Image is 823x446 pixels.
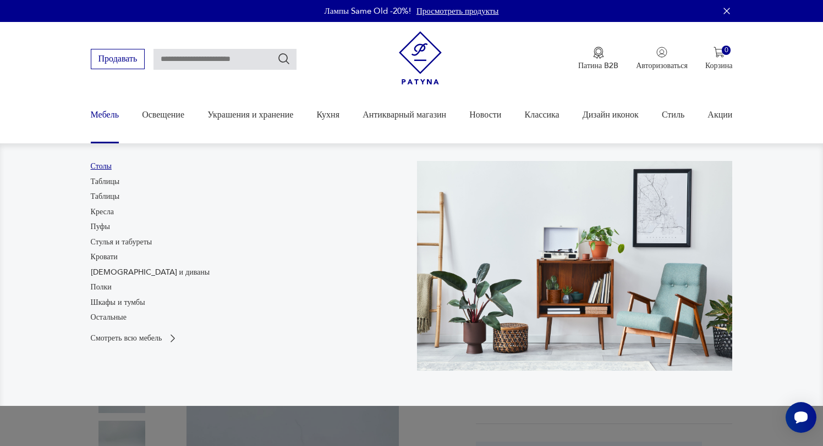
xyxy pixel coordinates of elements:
button: 0Корзина [705,47,733,71]
a: Шкафы и тумбы [91,297,145,308]
font: Кресла [91,207,114,217]
font: Продавать [98,53,138,65]
a: Столы [91,161,112,172]
a: Классика [525,94,559,136]
font: Новости [469,109,501,121]
font: Акции [707,109,732,121]
font: Лампы Same Old -20%! [325,5,411,16]
font: Кровати [91,252,118,262]
a: Стиль [662,94,684,136]
font: Смотреть всю мебель [91,333,162,343]
font: Полки [91,282,112,292]
a: Таблицы [91,191,120,202]
a: Украшения и хранение [207,94,293,136]
font: Стиль [662,109,684,121]
a: Просмотреть продукты [416,5,498,16]
a: Таблицы [91,176,120,187]
a: Смотреть всю мебель [91,333,179,344]
img: Patina — магазин винтажной мебели и украшений [399,31,442,85]
a: Полки [91,282,112,293]
a: Новости [469,94,501,136]
font: Мебель [91,109,119,121]
font: Дизайн иконок [583,109,639,121]
font: Кухня [317,109,339,121]
font: 0 [725,45,728,55]
font: Патина B2B [578,60,618,71]
button: Патина B2B [578,47,618,71]
a: Кровати [91,252,118,263]
a: Мебель [91,94,119,136]
img: Значок медали [593,47,604,59]
button: Поиск [277,52,290,65]
a: Акции [707,94,732,136]
font: Классика [525,109,559,121]
a: Значок медалиПатина B2B [578,47,618,71]
img: Значок пользователя [656,47,667,58]
img: Значок корзины [714,47,725,58]
a: Освещение [142,94,184,136]
font: Антикварный магазин [363,109,446,121]
font: Пуфы [91,221,110,232]
a: Кресла [91,207,114,218]
button: Авторизоваться [636,47,688,71]
font: Украшения и хранение [207,109,293,121]
a: Антикварный магазин [363,94,446,136]
a: Остальные [91,312,127,323]
a: Пуфы [91,221,110,232]
a: Кухня [317,94,339,136]
a: [DEMOGRAPHIC_DATA] и диваны [91,267,210,278]
img: 969d9116629659dbb0bd4e745da535dc.jpg [417,161,732,371]
font: Авторизоваться [636,60,688,71]
button: Продавать [91,49,145,69]
a: Продавать [91,56,145,64]
font: Освещение [142,109,184,121]
a: Стулья и табуреты [91,237,152,248]
iframe: Кнопка виджета Smartsupp [786,402,816,433]
font: Корзина [705,60,733,71]
a: Дизайн иконок [583,94,639,136]
font: Стулья и табуреты [91,237,152,247]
